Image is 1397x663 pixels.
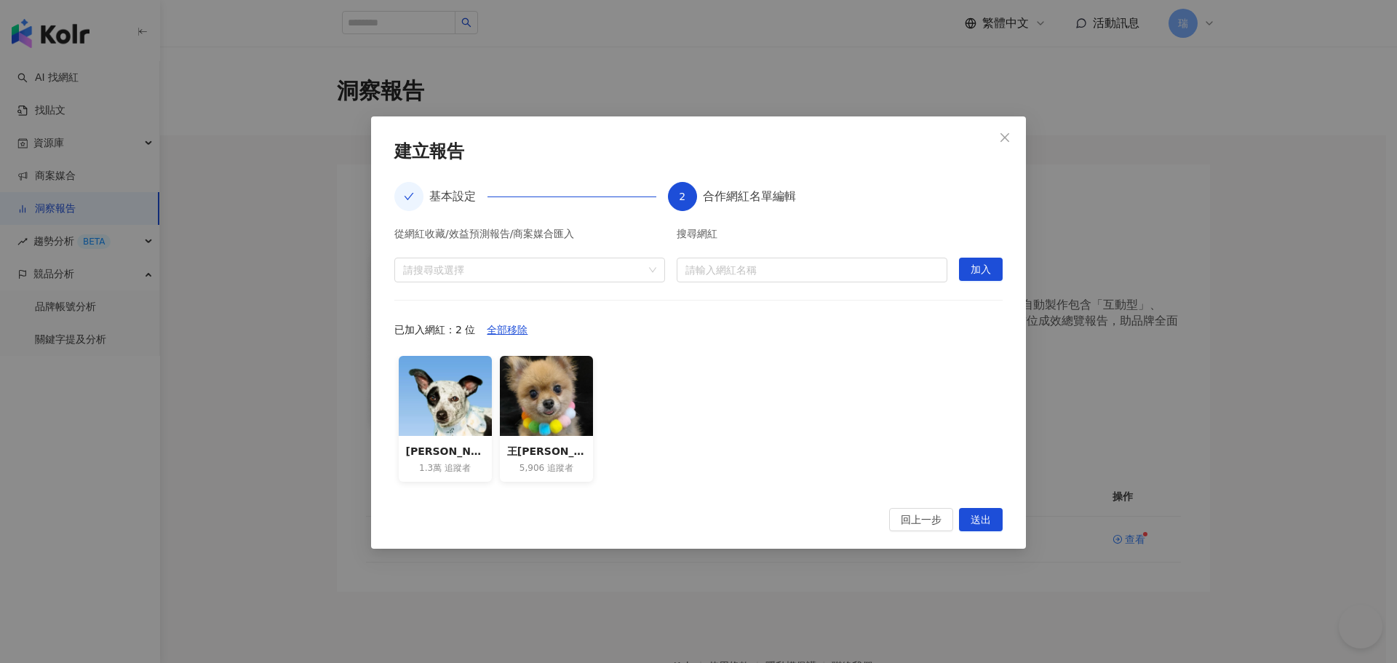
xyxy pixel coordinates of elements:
[971,509,991,532] span: 送出
[394,140,1003,164] div: 建立報告
[677,229,947,246] div: 搜尋網紅
[429,182,487,211] div: 基本設定
[507,443,586,459] div: 王[PERSON_NAME]
[999,132,1011,143] span: close
[990,123,1019,152] button: Close
[901,509,942,532] span: 回上一步
[406,443,485,459] div: [PERSON_NAME]
[419,462,442,475] span: 1.3萬
[475,318,539,341] button: 全部移除
[959,258,1003,281] button: 加入
[445,462,471,475] span: 追蹤者
[547,462,573,475] span: 追蹤者
[679,191,685,202] span: 2
[971,258,991,282] span: 加入
[520,462,544,475] span: 5,906
[959,508,1003,531] button: 送出
[394,229,665,246] div: 從網紅收藏/效益預測報告/商案媒合匯入
[889,508,953,531] button: 回上一步
[487,319,528,342] span: 全部移除
[703,182,796,211] div: 合作網紅名單編輯
[394,318,1003,341] div: 已加入網紅：2 位
[404,191,414,202] span: check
